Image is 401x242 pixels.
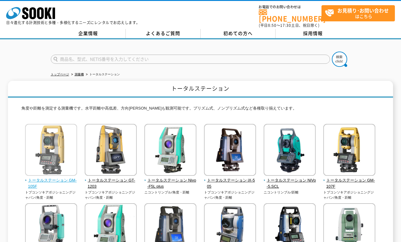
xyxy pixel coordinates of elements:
a: トータルステーション GM-105F [25,172,77,190]
span: トータルステーション NiVo-5.SCL [264,177,316,190]
img: トータルステーション Nivo-F5L plus [144,124,196,177]
a: トータルステーション Nivo-F5L plus [144,172,197,190]
h1: トータルステーション [8,81,393,98]
a: トータルステーション GM-107F [323,172,376,190]
p: ニコントリンブル/距離 [264,190,316,195]
span: 8:50 [268,23,277,28]
img: トータルステーション NiVo-5.SCL [264,124,316,177]
a: [PHONE_NUMBER] [259,9,321,22]
span: (平日 ～ 土日、祝日除く) [259,23,319,28]
a: 初めての方へ [201,29,276,38]
img: トータルステーション GT-1203 [85,124,137,177]
p: トプコンソキアポジショニングジャパン/角度・距離 [85,190,137,200]
span: トータルステーション Nivo-F5L plus [144,177,197,190]
span: トータルステーション iX-505 [204,177,256,190]
span: はこちら [325,5,395,21]
img: トータルステーション GM-107F [323,124,375,177]
img: btn_search.png [332,52,347,67]
li: トータルステーション [85,71,120,78]
a: よくあるご質問 [126,29,201,38]
span: 17:30 [280,23,291,28]
a: お見積り･お問い合わせはこちら [321,5,395,21]
a: トップページ [51,73,69,76]
p: トプコンソキアポジショニングジャパン/角度・距離 [323,190,376,200]
p: ニコントリンブル/角度・距離 [144,190,197,195]
a: 採用情報 [276,29,351,38]
input: 商品名、型式、NETIS番号を入力してください [51,55,330,64]
img: トータルステーション GM-105F [25,124,77,177]
p: トプコンソキアポジショニングジャパン/角度・距離 [25,190,77,200]
p: トプコンソキアポジショニングジャパン/角度・距離 [204,190,256,200]
a: トータルステーション NiVo-5.SCL [264,172,316,190]
strong: お見積り･お問い合わせ [337,7,389,14]
a: 測量機 [75,73,84,76]
a: トータルステーション GT-1203 [85,172,137,190]
a: 企業情報 [51,29,126,38]
a: トータルステーション iX-505 [204,172,256,190]
span: トータルステーション GM-107F [323,177,376,190]
img: トータルステーション iX-505 [204,124,256,177]
p: 日々進化する計測技術と多種・多様化するニーズにレンタルでお応えします。 [6,21,140,24]
span: お電話でのお問い合わせは [259,5,321,9]
span: トータルステーション GT-1203 [85,177,137,190]
span: 初めての方へ [223,30,253,37]
p: 角度や距離を測定する測量機です。水平距離や高低差、方向[PERSON_NAME]も観測可能です。プリズム式、ノンプリズム式など各種取り揃えています。 [21,105,379,115]
span: トータルステーション GM-105F [25,177,77,190]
